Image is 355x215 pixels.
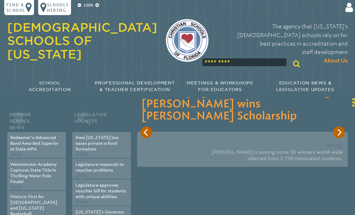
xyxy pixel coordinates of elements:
span: [DATE] [76,173,88,178]
span: Meetings & Workshops for Educators [187,80,253,92]
span: [DATE] [10,185,22,189]
h3: Cambridge [DEMOGRAPHIC_DATA][PERSON_NAME] wins [PERSON_NAME] Scholarship [141,86,344,123]
span: Education News & Legislative Updates [276,80,334,92]
a: Redeemer’s Advanced Band Awarded Superior at State MPA [10,135,59,152]
p: [PERSON_NAME] is among some 30 winners world-wide selected from 2,750 nominated students. [143,147,343,164]
a: Legislature approves voucher bill for students with unique abilities [76,182,126,199]
span: Professional Development & Teacher Certification [95,80,175,92]
h2: Legislative Updates [72,110,131,132]
button: Next [333,126,345,138]
p: Find a school [6,2,26,13]
p: The agency that [US_STATE]’s [DEMOGRAPHIC_DATA] schools rely on for best practices in accreditati... [217,22,348,65]
a: Legislature responds to voucher problems [76,162,124,173]
span: [DATE] [10,152,22,157]
span: [DATE] [76,200,88,204]
p: 100% [82,2,94,8]
span: [DATE] [76,152,88,157]
span: [DATE] [326,143,343,149]
a: New [US_STATE] law eases private school formation [76,135,119,152]
p: Schools Hiring [47,2,69,13]
h2: Member School News [7,110,66,132]
span: School Accreditation [29,80,71,92]
button: Previous [140,126,152,138]
a: Westminster Academy Captures State Title in Thrilling Water Polo Finale! [10,162,57,184]
span: About Us [324,57,348,65]
img: csf-logo-web-colors.png [166,19,208,62]
a: [DEMOGRAPHIC_DATA] Schools of [US_STATE] [7,21,157,62]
